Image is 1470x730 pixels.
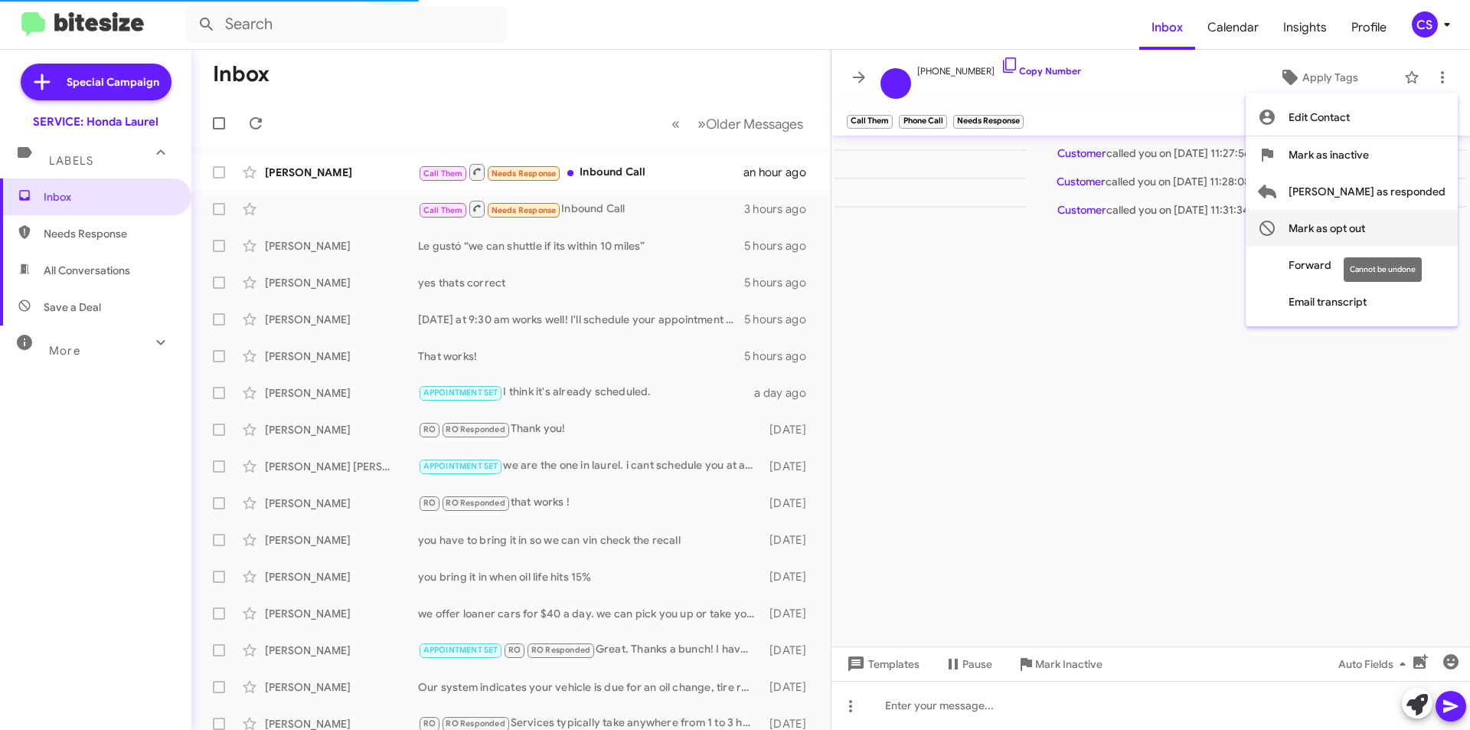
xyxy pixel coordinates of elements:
span: [PERSON_NAME] as responded [1289,173,1445,210]
button: Email transcript [1246,283,1458,320]
span: Mark as inactive [1289,136,1369,173]
span: Edit Contact [1289,99,1350,136]
div: Cannot be undone [1344,257,1422,282]
button: Forward [1246,247,1458,283]
span: Mark as opt out [1289,210,1365,247]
